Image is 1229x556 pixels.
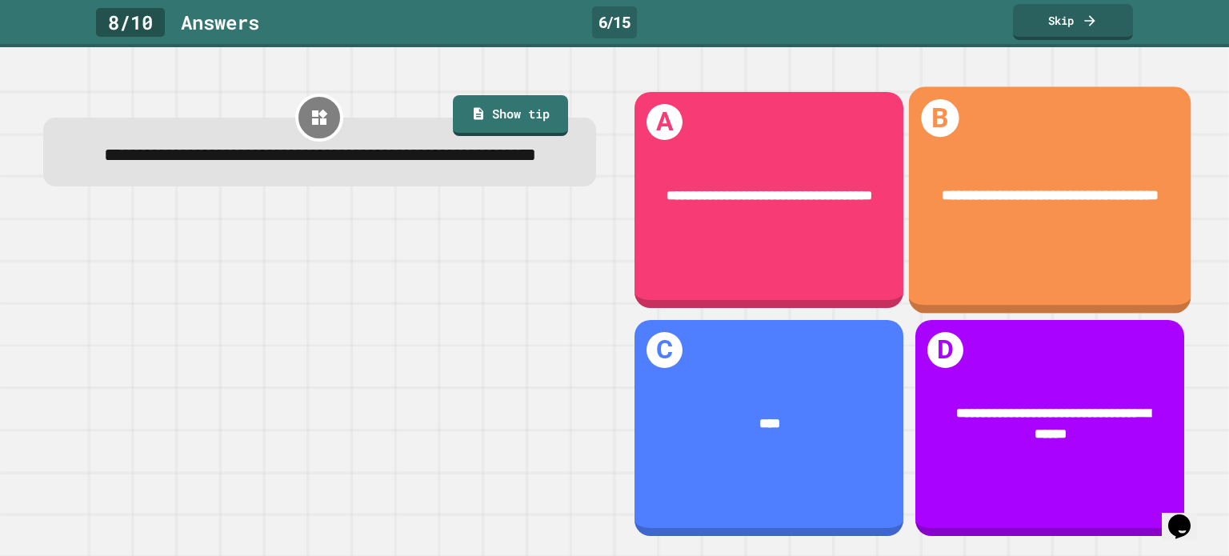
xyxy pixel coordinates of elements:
h1: D [927,332,963,368]
h1: C [647,332,683,368]
div: 6 / 15 [592,6,637,38]
h1: A [647,104,683,140]
iframe: chat widget [1162,492,1213,540]
a: Show tip [453,95,568,137]
div: 8 / 10 [96,8,165,37]
div: Answer s [181,8,259,37]
a: Skip [1013,4,1133,40]
h1: B [922,99,959,137]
